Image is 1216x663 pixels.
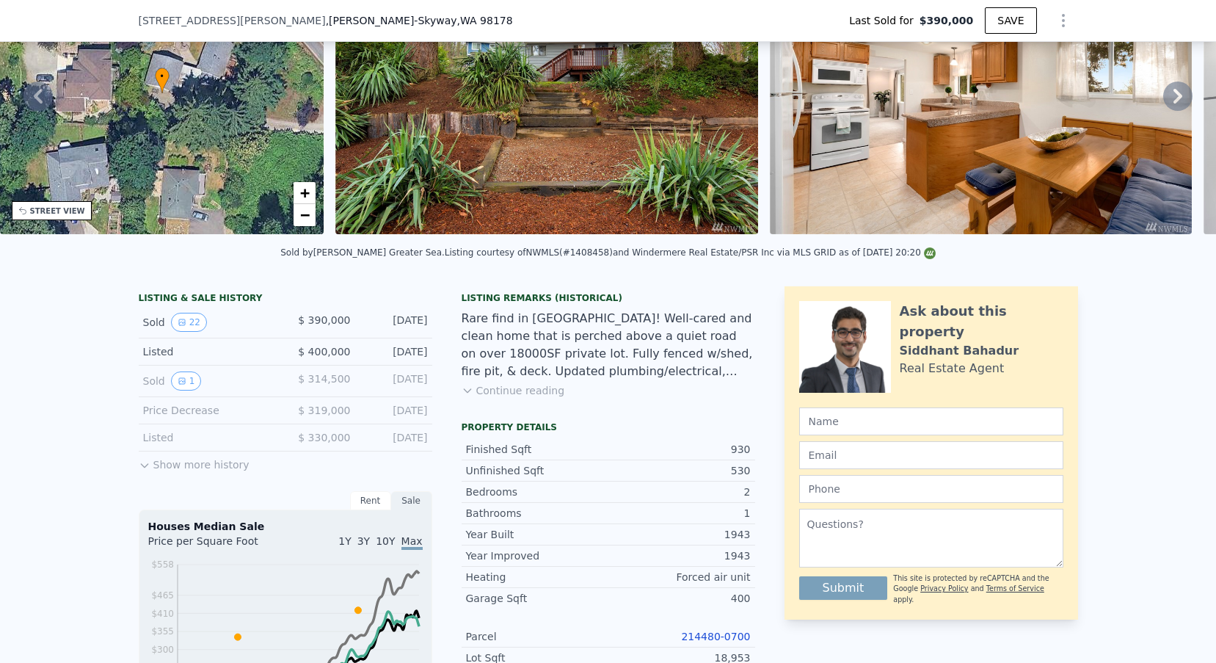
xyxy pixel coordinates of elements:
span: $ 314,500 [298,373,350,385]
div: Unfinished Sqft [466,463,608,478]
span: + [300,184,310,202]
div: 530 [608,463,751,478]
div: 930 [608,442,751,457]
span: $ 400,000 [298,346,350,358]
a: Privacy Policy [920,584,968,593]
div: LISTING & SALE HISTORY [139,292,432,307]
span: $ 319,000 [298,405,350,416]
span: [STREET_ADDRESS][PERSON_NAME] [139,13,326,28]
tspan: $355 [151,626,174,637]
div: Bathrooms [466,506,608,521]
button: SAVE [985,7,1036,34]
div: [DATE] [363,344,428,359]
div: 2 [608,485,751,499]
div: Listing courtesy of NWMLS (#1408458) and Windermere Real Estate/PSR Inc via MLS GRID as of [DATE]... [445,247,936,258]
div: • [155,68,170,93]
div: [DATE] [363,430,428,445]
div: Parcel [466,629,608,644]
span: 3Y [357,535,370,547]
span: − [300,206,310,224]
input: Email [799,441,1063,469]
span: $390,000 [920,13,974,28]
div: STREET VIEW [30,206,85,217]
button: Submit [799,576,888,600]
div: Property details [462,421,755,433]
span: Max [401,535,423,550]
div: Sold [143,372,274,391]
div: Real Estate Agent [900,360,1005,377]
tspan: $558 [151,559,174,570]
div: 1 [608,506,751,521]
div: Listing Remarks (Historical) [462,292,755,304]
img: NWMLS Logo [924,247,936,259]
span: , WA 98178 [457,15,513,26]
div: Siddhant Bahadur [900,342,1019,360]
div: 1943 [608,527,751,542]
div: Houses Median Sale [148,519,423,534]
div: [DATE] [363,372,428,391]
div: Sold by [PERSON_NAME] Greater Sea . [280,247,445,258]
div: Listed [143,430,274,445]
div: Sale [391,491,432,510]
a: Zoom out [294,204,316,226]
div: Finished Sqft [466,442,608,457]
div: Price per Square Foot [148,534,285,557]
div: Sold [143,313,274,332]
a: 214480-0700 [681,631,750,642]
span: $ 330,000 [298,432,350,443]
div: Listed [143,344,274,359]
span: , [PERSON_NAME]-Skyway [326,13,513,28]
div: Price Decrease [143,403,274,418]
div: Rent [350,491,391,510]
div: This site is protected by reCAPTCHA and the Google and apply. [893,573,1063,605]
input: Name [799,407,1063,435]
a: Zoom in [294,182,316,204]
input: Phone [799,475,1063,503]
span: 1Y [338,535,351,547]
div: 400 [608,591,751,606]
span: • [155,70,170,83]
div: 1943 [608,548,751,563]
span: $ 390,000 [298,314,350,326]
span: 10Y [376,535,395,547]
div: Bedrooms [466,485,608,499]
span: Last Sold for [849,13,920,28]
div: Year Built [466,527,608,542]
div: Garage Sqft [466,591,608,606]
div: Year Improved [466,548,608,563]
button: View historical data [171,372,202,391]
div: Rare find in [GEOGRAPHIC_DATA]! Well-cared and clean home that is perched above a quiet road on o... [462,310,755,380]
tspan: $300 [151,645,174,655]
a: Terms of Service [986,584,1044,593]
button: View historical data [171,313,207,332]
div: [DATE] [363,313,428,332]
tspan: $410 [151,609,174,619]
button: Show more history [139,452,250,472]
button: Continue reading [462,383,565,398]
div: [DATE] [363,403,428,418]
div: Forced air unit [608,570,751,584]
div: Ask about this property [900,301,1063,342]
button: Show Options [1049,6,1078,35]
tspan: $465 [151,590,174,601]
div: Heating [466,570,608,584]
